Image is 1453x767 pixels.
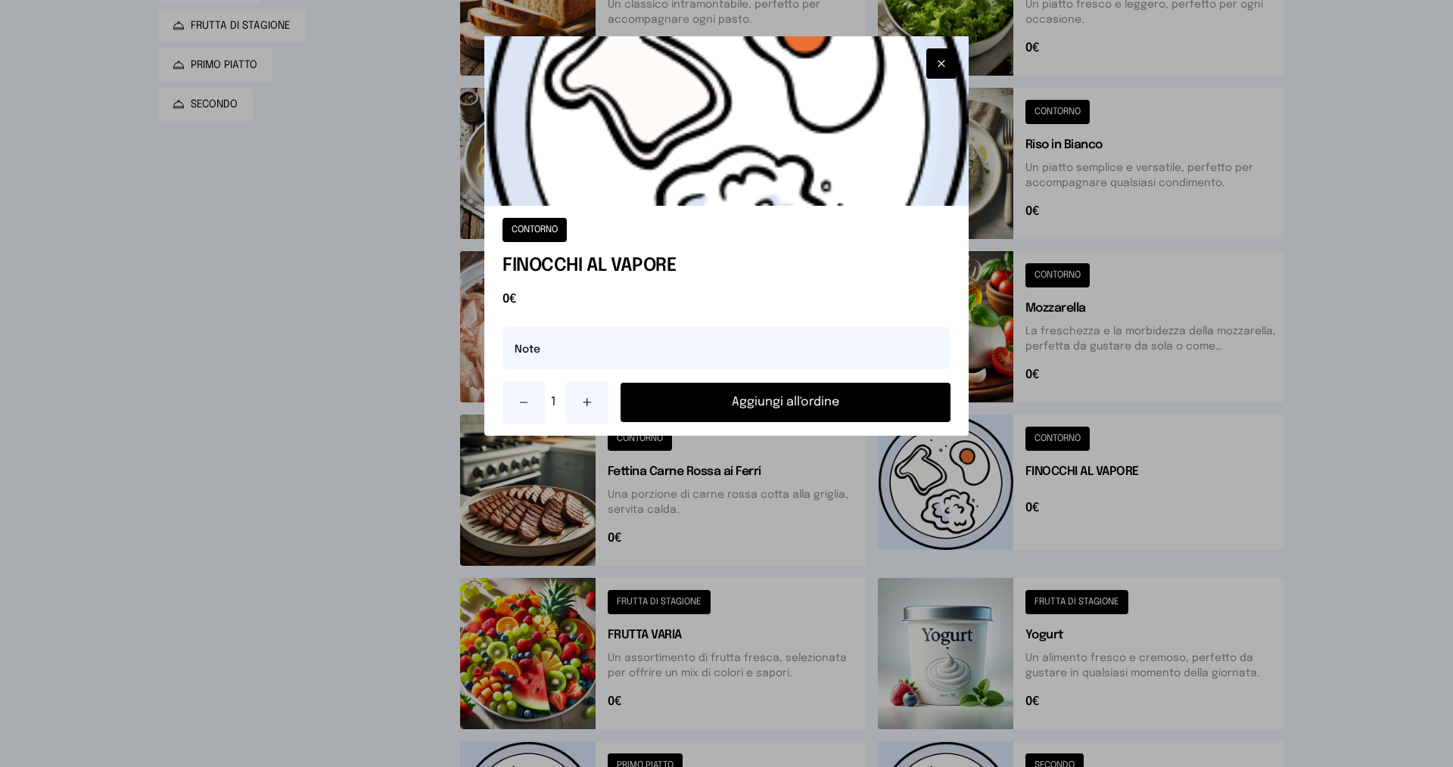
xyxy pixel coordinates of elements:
[484,36,969,206] img: placeholder-product.5564ca1.png
[551,393,560,411] span: 1
[502,218,567,242] button: CONTORNO
[502,290,951,309] span: 0€
[621,383,951,422] button: Aggiungi all'ordine
[502,254,951,278] h1: FINOCCHI AL VAPORE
